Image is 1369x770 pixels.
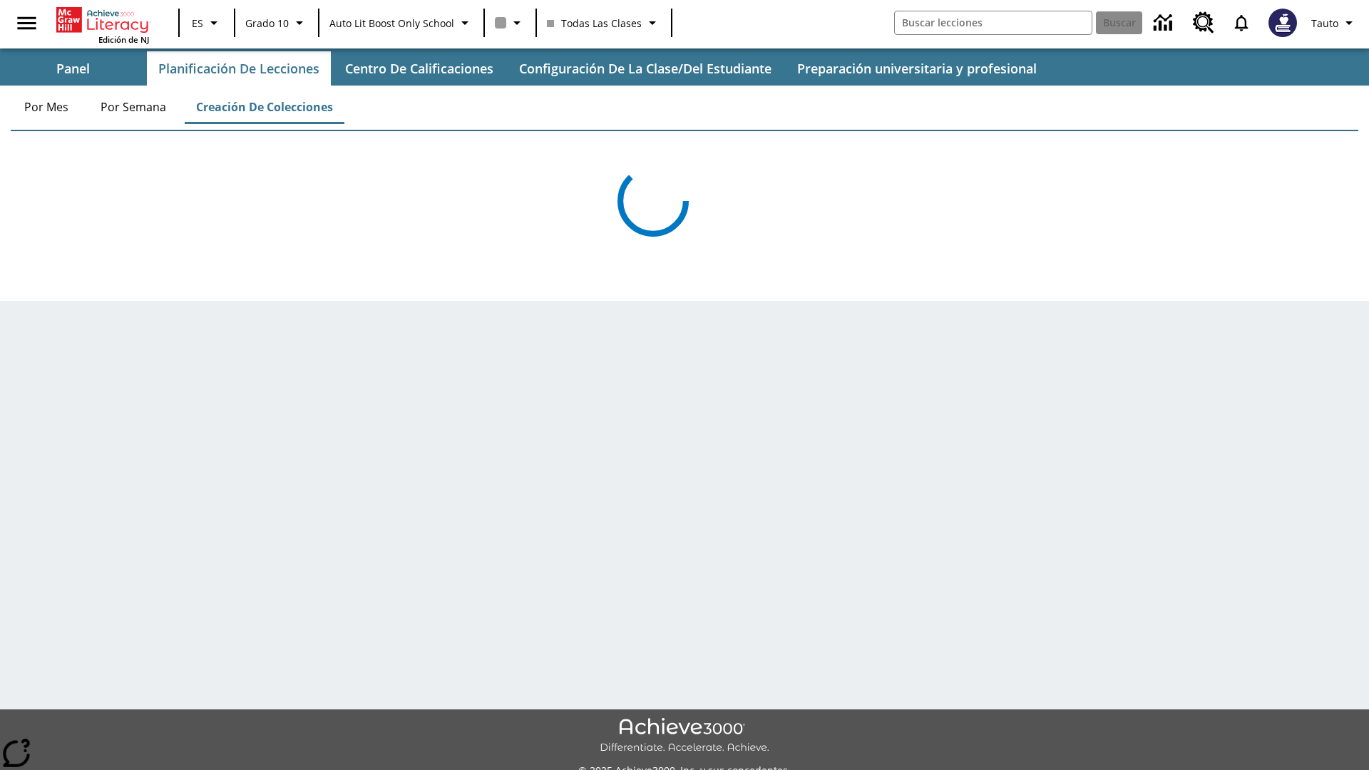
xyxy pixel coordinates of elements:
[547,16,642,31] span: Todas las clases
[185,90,344,124] button: Creación de colecciones
[1306,10,1363,36] button: Perfil/Configuración
[324,10,479,36] button: Escuela: Auto Lit Boost only School, Seleccione su escuela
[1184,4,1223,42] a: Centro de recursos, Se abrirá en una pestaña nueva.
[1260,4,1306,41] button: Escoja un nuevo avatar
[1223,4,1260,41] a: Notificaciones
[89,90,178,124] button: Por semana
[240,10,314,36] button: Grado: Grado 10, Elige un grado
[192,16,203,31] span: ES
[541,10,667,36] button: Clase: Todas las clases, Selecciona una clase
[56,6,149,34] a: Portada
[1268,9,1297,37] img: Avatar
[600,718,769,754] img: Achieve3000 Differentiate Accelerate Achieve
[245,16,289,31] span: Grado 10
[98,34,149,45] span: Edición de NJ
[147,51,331,86] button: Planificación de lecciones
[334,51,505,86] button: Centro de calificaciones
[786,51,1048,86] button: Preparación universitaria y profesional
[329,16,454,31] span: Auto Lit Boost only School
[184,10,230,36] button: Lenguaje: ES, Selecciona un idioma
[56,4,149,45] div: Portada
[1311,16,1338,31] span: Tauto
[895,11,1092,34] input: Buscar campo
[1145,4,1184,43] a: Centro de información
[11,90,82,124] button: Por mes
[508,51,783,86] button: Configuración de la clase/del estudiante
[1,51,144,86] button: Panel
[6,2,48,44] button: Abrir el menú lateral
